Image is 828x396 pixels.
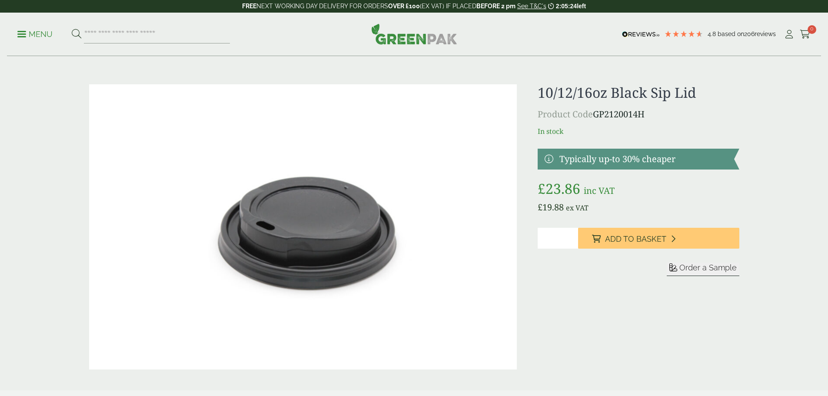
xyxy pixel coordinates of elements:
div: 4.79 Stars [664,30,703,38]
p: In stock [538,126,739,136]
a: 0 [800,28,811,41]
span: 206 [744,30,755,37]
span: Based on [718,30,744,37]
img: REVIEWS.io [622,31,660,37]
span: 0 [808,25,816,34]
span: £ [538,179,545,198]
p: GP2120014H [538,108,739,121]
strong: OVER £100 [388,3,420,10]
span: Add to Basket [605,234,666,244]
span: Product Code [538,108,593,120]
span: ex VAT [566,203,589,213]
span: 2:05:24 [556,3,577,10]
span: Order a Sample [679,263,737,272]
strong: BEFORE 2 pm [476,3,515,10]
bdi: 19.88 [538,201,564,213]
button: Order a Sample [667,263,739,276]
span: 4.8 [708,30,718,37]
span: left [577,3,586,10]
a: Menu [17,29,53,38]
strong: FREE [242,3,256,10]
i: My Account [784,30,795,39]
i: Cart [800,30,811,39]
p: Menu [17,29,53,40]
span: inc VAT [584,185,615,196]
bdi: 23.86 [538,179,580,198]
img: 12 & 16oz Black Sip Lid [89,84,517,369]
span: reviews [755,30,776,37]
button: Add to Basket [578,228,739,249]
img: GreenPak Supplies [371,23,457,44]
a: See T&C's [517,3,546,10]
span: £ [538,201,542,213]
h1: 10/12/16oz Black Sip Lid [538,84,739,101]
